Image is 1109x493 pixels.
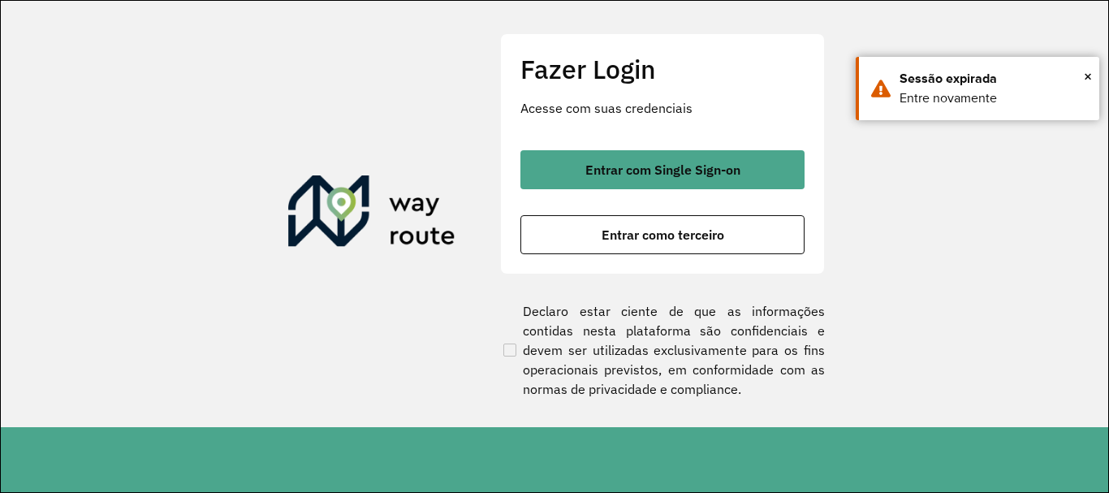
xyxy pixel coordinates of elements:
button: button [520,150,805,189]
img: Roteirizador AmbevTech [288,175,455,253]
div: Entre novamente [900,89,1087,108]
span: × [1084,64,1092,89]
p: Acesse com suas credenciais [520,98,805,118]
div: Sessão expirada [900,69,1087,89]
button: Close [1084,64,1092,89]
h2: Fazer Login [520,54,805,84]
button: button [520,215,805,254]
label: Declaro estar ciente de que as informações contidas nesta plataforma são confidenciais e devem se... [500,301,825,399]
span: Entrar como terceiro [602,228,724,241]
span: Entrar com Single Sign-on [585,163,740,176]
